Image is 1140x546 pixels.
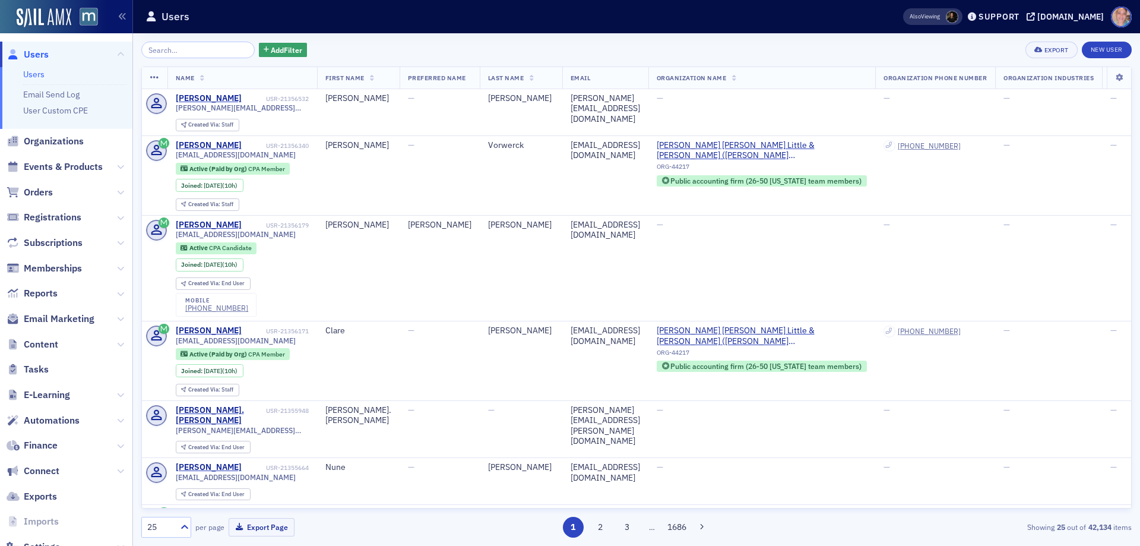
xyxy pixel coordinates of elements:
div: Showing out of items [810,522,1132,532]
span: Users [24,48,49,61]
span: Organization Name [657,74,727,82]
span: Exports [24,490,57,503]
div: [PERSON_NAME] [176,140,242,151]
div: Clare [325,326,391,336]
span: Joined : [181,261,204,269]
div: [EMAIL_ADDRESS][DOMAIN_NAME] [571,140,640,161]
span: — [657,462,663,472]
span: Grandizio Wilkins Little & Matthews (Hunt Valley, MD) [657,326,867,346]
a: Events & Products [7,160,103,173]
span: Orders [24,186,53,199]
div: Also [910,12,921,20]
div: [PERSON_NAME] [488,462,554,473]
span: CPA Member [248,350,285,358]
h1: Users [161,10,189,24]
span: — [408,405,414,415]
a: Finance [7,439,58,452]
div: [PERSON_NAME].[PERSON_NAME] [176,405,264,426]
div: Created Via: Staff [176,198,239,211]
a: Registrations [7,211,81,224]
span: — [1110,325,1117,336]
div: Joined: 2025-10-08 00:00:00 [176,258,243,272]
span: Automations [24,414,80,427]
div: [PERSON_NAME] [488,93,554,104]
span: — [408,93,414,103]
span: — [1110,405,1117,415]
span: Viewing [910,12,940,21]
span: — [1110,462,1117,472]
span: [PERSON_NAME][EMAIL_ADDRESS][DOMAIN_NAME] [176,103,309,112]
a: Subscriptions [7,236,83,250]
div: [PHONE_NUMBER] [898,141,961,150]
div: USR-21356179 [243,222,309,229]
a: Users [7,48,49,61]
img: SailAMX [17,8,71,27]
div: Staff [188,201,233,208]
span: — [408,140,414,150]
a: Organizations [7,135,84,148]
span: — [883,462,890,472]
span: Created Via : [188,200,221,208]
a: Active (Paid by Org) CPA Member [180,351,284,358]
button: Export Page [229,518,294,536]
div: (10h) [204,261,237,269]
a: [PHONE_NUMBER] [185,304,248,313]
div: [EMAIL_ADDRESS][DOMAIN_NAME] [571,462,640,483]
span: Preferred Name [408,74,466,82]
button: 1 [563,517,584,538]
div: [PERSON_NAME] [325,220,391,231]
a: Users [23,69,45,80]
div: End User [188,491,245,498]
span: — [883,93,890,103]
a: [PHONE_NUMBER] [898,327,961,336]
strong: 42,134 [1086,522,1113,532]
span: Organization Phone Number [883,74,987,82]
span: — [1003,219,1010,230]
div: Public accounting firm (26-50 [US_STATE] team members) [670,178,862,184]
span: Created Via : [188,490,221,498]
span: — [1110,140,1117,150]
a: [PERSON_NAME] [176,462,242,473]
span: — [1110,219,1117,230]
button: 1686 [667,517,688,538]
div: Active (Paid by Org): Active (Paid by Org): CPA Member [176,348,290,360]
span: Created Via : [188,121,221,128]
div: Staff [188,387,233,393]
div: [PERSON_NAME] [176,93,242,104]
span: Name [176,74,195,82]
span: Finance [24,439,58,452]
div: [PERSON_NAME] [325,93,391,104]
span: — [883,405,890,415]
span: Created Via : [188,279,221,287]
div: ORG-44217 [657,349,867,361]
span: — [1003,93,1010,103]
label: per page [195,522,224,532]
span: Content [24,338,58,351]
div: ORG-44217 [657,163,867,175]
button: AddFilter [259,43,308,58]
span: [DATE] [204,260,222,269]
div: Public accounting firm (26-50 Maryland team members) [657,175,867,187]
div: [PERSON_NAME] [408,220,471,231]
span: Joined : [181,182,204,190]
span: CPA Candidate [209,244,252,252]
div: (10h) [204,367,237,375]
span: Active [189,244,209,252]
div: [PERSON_NAME] [176,220,242,231]
span: Connect [24,465,59,478]
span: Lauren McDonough [946,11,958,23]
div: Joined: 2025-10-08 00:00:00 [176,364,243,377]
div: Created Via: End User [176,488,251,501]
div: Created Via: Staff [176,384,239,396]
span: — [883,219,890,230]
span: Registrations [24,211,81,224]
span: Grandizio Wilkins Little & Matthews (Hunt Valley, MD) [657,140,867,161]
div: USR-21355948 [266,407,309,415]
span: — [408,325,414,336]
span: — [657,405,663,415]
span: E-Learning [24,389,70,402]
span: [DATE] [204,367,222,375]
div: USR-21356340 [243,142,309,150]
